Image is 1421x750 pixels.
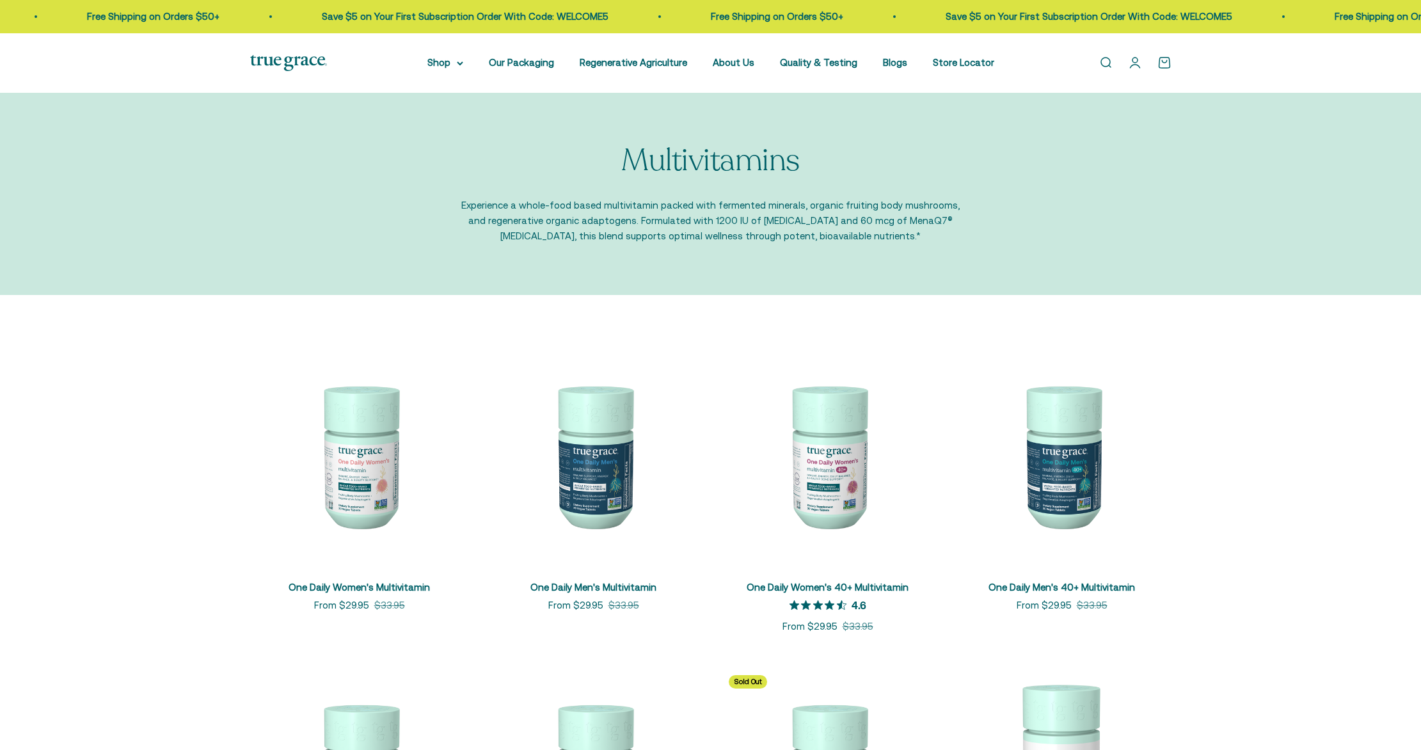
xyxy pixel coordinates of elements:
[489,57,554,68] a: Our Packaging
[747,582,909,593] a: One Daily Women's 40+ Multivitamin
[988,582,1135,593] a: One Daily Men's 40+ Multivitamin
[314,598,369,613] sale-price: From $29.95
[1077,598,1107,613] compare-at-price: $33.95
[548,598,603,613] sale-price: From $29.95
[953,346,1171,565] img: One Daily Men's 40+ Multivitamin
[883,57,907,68] a: Blogs
[718,346,937,565] img: Daily Multivitamin for Immune Support, Energy, Daily Balance, and Healthy Bone Support* Vitamin A...
[1017,598,1072,613] sale-price: From $29.95
[780,57,857,68] a: Quality & Testing
[843,619,873,634] compare-at-price: $33.95
[322,9,608,24] p: Save $5 on Your First Subscription Order With Code: WELCOME5
[374,598,405,613] compare-at-price: $33.95
[933,57,994,68] a: Store Locator
[711,11,843,22] a: Free Shipping on Orders $50+
[289,582,430,593] a: One Daily Women's Multivitamin
[530,582,656,593] a: One Daily Men's Multivitamin
[713,57,754,68] a: About Us
[580,57,687,68] a: Regenerative Agriculture
[782,619,838,634] sale-price: From $29.95
[250,346,469,565] img: We select ingredients that play a concrete role in true health, and we include them at effective ...
[852,598,866,611] p: 4.6
[87,11,219,22] a: Free Shipping on Orders $50+
[946,9,1232,24] p: Save $5 on Your First Subscription Order With Code: WELCOME5
[608,598,639,613] compare-at-price: $33.95
[461,198,960,244] p: Experience a whole-food based multivitamin packed with fermented minerals, organic fruiting body ...
[790,596,852,614] span: 4.6 out 5 stars rating in total 24 reviews
[427,55,463,70] summary: Shop
[484,346,703,565] img: One Daily Men's Multivitamin
[621,144,800,178] p: Multivitamins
